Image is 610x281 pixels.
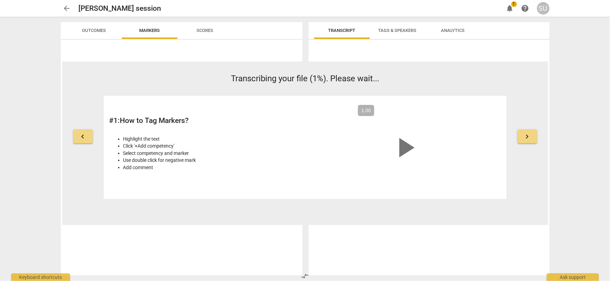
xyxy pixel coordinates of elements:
[388,131,421,164] span: play_arrow
[519,2,532,15] a: Help
[139,28,160,33] span: Markers
[523,132,532,141] span: keyboard_arrow_right
[441,28,465,33] span: Analytics
[123,135,301,143] li: Highlight the text
[197,28,214,33] span: Scores
[63,4,71,13] span: arrow_back
[511,1,517,7] span: 1
[231,74,379,83] span: Transcribing your file (1%). Please wait...
[123,142,301,150] li: Click '+Add competency'
[521,4,529,13] span: help
[537,2,550,15] button: SU
[328,28,356,33] span: Transcript
[82,28,106,33] span: Outcomes
[301,272,309,280] span: compare_arrows
[378,28,417,33] span: Tags & Speakers
[11,273,70,281] div: Keyboard shortcuts
[123,157,301,164] li: Use double click for negative mark
[504,2,516,15] button: Notifications
[547,273,599,281] div: Ask support
[123,150,301,157] li: Select competency and marker
[79,4,161,13] h2: [PERSON_NAME] session
[506,4,514,13] span: notifications
[123,164,301,171] li: Add comment
[79,132,87,141] span: keyboard_arrow_left
[109,116,301,125] h2: # 1 : How to Tag Markers?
